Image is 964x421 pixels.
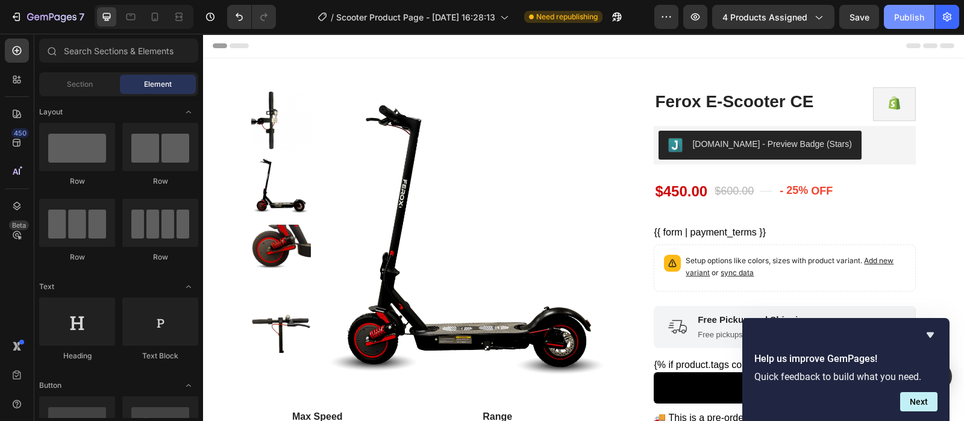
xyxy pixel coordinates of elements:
button: Pre-Order Now [451,338,713,370]
div: Text Block [122,351,198,361]
span: Need republishing [536,11,598,22]
button: Publish [884,5,934,29]
span: Element [144,79,172,90]
iframe: Design area [203,34,964,421]
span: Toggle open [179,376,198,395]
p: Setup options like colors, sizes with product variant. [483,221,703,245]
span: Scooter Product Page - [DATE] 16:28:13 [336,11,495,23]
img: Judgeme.png [465,104,480,119]
span: Text [39,281,54,292]
span: / [331,11,334,23]
p: Free pickups at any store. [495,296,696,306]
div: - [575,148,582,167]
h2: Ferox E-Scooter CE [451,57,665,80]
div: Row [122,252,198,263]
span: Button [39,380,61,391]
span: Toggle open [179,277,198,296]
div: Beta [9,220,29,230]
button: 4 products assigned [712,5,834,29]
button: 7 [5,5,90,29]
button: Next question [900,392,937,411]
p: 7 [79,10,84,24]
p: Max Speed [89,376,223,390]
button: Judge.me - Preview Badge (Stars) [455,97,659,126]
img: Alt Image [465,284,484,302]
div: Heading [39,351,115,361]
div: $450.00 [451,147,505,168]
div: Row [39,252,115,263]
div: Help us improve GemPages! [754,328,937,411]
div: Row [122,176,198,187]
div: Publish [894,11,924,23]
div: 450 [11,128,29,138]
div: Undo/Redo [227,5,276,29]
div: {{ form | payment_terms }} [451,192,713,206]
button: Save [839,5,879,29]
p: Free Pickup and Shipping [495,281,696,292]
p: Range [280,376,413,390]
input: Search Sections & Elements [39,39,198,63]
div: 🚚 This is a pre-order product. Shipping starts [DATE]. [451,377,713,391]
div: $600.00 [510,148,552,167]
div: [DOMAIN_NAME] - Preview Badge (Stars) [489,104,649,117]
span: sync data [518,234,551,243]
span: Layout [39,107,63,117]
span: 4 products assigned [722,11,807,23]
button: Hide survey [923,328,937,342]
p: Quick feedback to build what you need. [754,371,937,382]
div: 25% [582,148,606,166]
div: OFF [606,148,631,167]
div: Row [39,176,115,187]
span: Toggle open [179,102,198,122]
span: or [507,234,551,243]
span: Section [67,79,93,90]
h2: Help us improve GemPages! [754,352,937,366]
span: Save [850,12,869,22]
